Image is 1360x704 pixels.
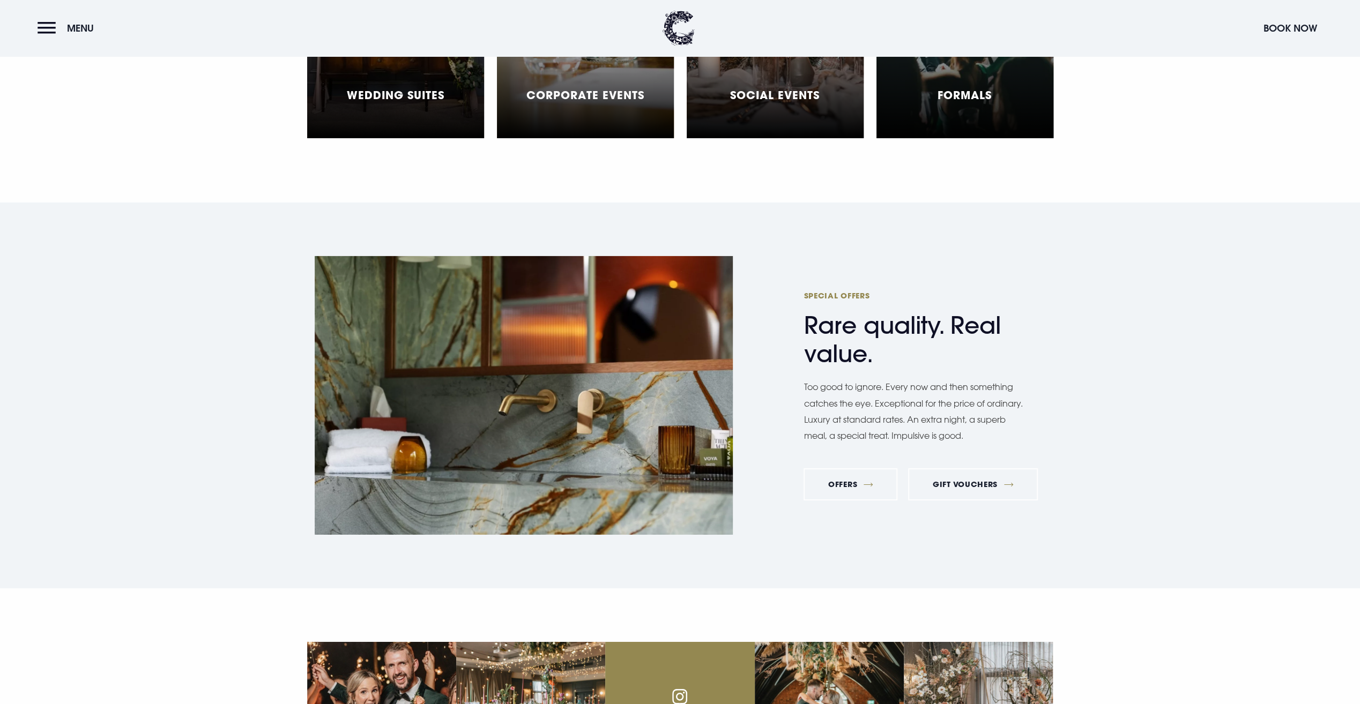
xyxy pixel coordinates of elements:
[908,468,1038,500] a: Gift Vouchers
[526,88,644,101] h5: Corporate Events
[804,290,1013,301] span: Special Offers
[804,290,1013,368] h2: Rare quality. Real value.
[347,88,444,101] h5: Wedding Suites
[67,22,94,34] span: Menu
[730,88,820,101] h5: Social Events
[315,256,733,535] img: Hotel Northern Ireland
[1258,17,1322,40] button: Book Now
[38,17,99,40] button: Menu
[938,88,992,101] h5: Formals
[663,11,695,46] img: Clandeboye Lodge
[804,379,1023,444] p: Too good to ignore. Every now and then something catches the eye. Exceptional for the price of or...
[804,468,897,500] a: Offers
